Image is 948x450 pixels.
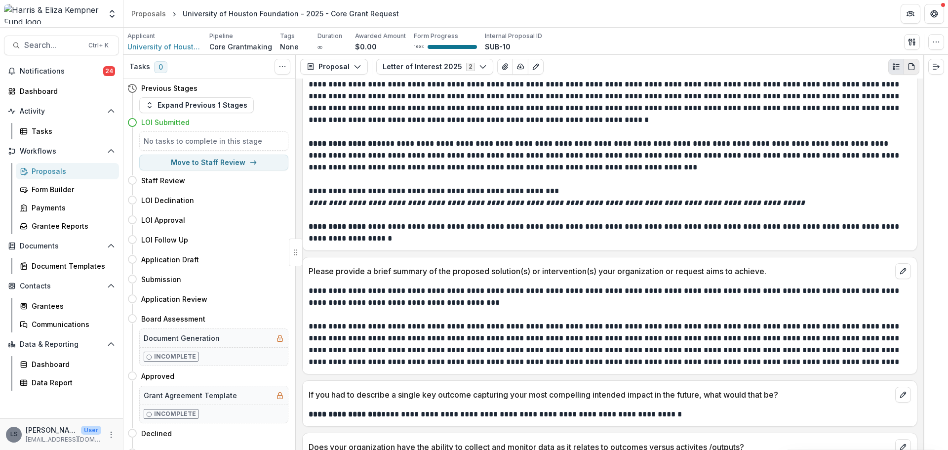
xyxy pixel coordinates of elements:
button: Open Documents [4,238,119,254]
p: $0.00 [355,41,377,52]
span: Search... [24,41,82,50]
p: Please provide a brief summary of the proposed solution(s) or intervention(s) your organization o... [309,265,891,277]
a: Document Templates [16,258,119,274]
a: Grantees [16,298,119,314]
p: None [280,41,299,52]
a: Communications [16,316,119,332]
h4: Board Assessment [141,314,205,324]
span: 0 [154,61,167,73]
span: 24 [103,66,115,76]
div: University of Houston Foundation - 2025 - Core Grant Request [183,8,399,19]
span: Workflows [20,147,103,156]
button: edit [895,387,911,403]
button: Open Data & Reporting [4,336,119,352]
a: Tasks [16,123,119,139]
h4: Previous Stages [141,83,197,93]
a: Data Report [16,374,119,391]
a: Payments [16,200,119,216]
p: SUB-10 [485,41,511,52]
p: Core Grantmaking [209,41,272,52]
a: Grantee Reports [16,218,119,234]
button: Plaintext view [888,59,904,75]
a: Form Builder [16,181,119,198]
div: Tasks [32,126,111,136]
button: Toggle View Cancelled Tasks [275,59,290,75]
button: Partners [901,4,920,24]
p: Duration [317,32,342,41]
div: Ctrl + K [86,40,111,51]
h5: Document Generation [144,333,220,343]
p: If you had to describe a single key outcome capturing your most compelling intended impact in the... [309,389,891,401]
button: Search... [4,36,119,55]
p: Incomplete [154,409,196,418]
h4: Application Review [141,294,207,304]
h4: Staff Review [141,175,185,186]
div: Form Builder [32,184,111,195]
p: Incomplete [154,352,196,361]
button: Open Activity [4,103,119,119]
h4: LOI Submitted [141,117,190,127]
h4: LOI Declination [141,195,194,205]
p: Form Progress [414,32,458,41]
button: Open Contacts [4,278,119,294]
p: ∞ [317,41,322,52]
button: Open Workflows [4,143,119,159]
div: Lauren Scott [10,431,18,438]
div: Proposals [131,8,166,19]
nav: breadcrumb [127,6,403,21]
div: Communications [32,319,111,329]
p: [PERSON_NAME] [26,425,77,435]
p: Awarded Amount [355,32,406,41]
button: Proposal [300,59,368,75]
h4: LOI Follow Up [141,235,188,245]
div: Grantees [32,301,111,311]
p: Internal Proposal ID [485,32,542,41]
h4: Declined [141,428,172,439]
a: Proposals [16,163,119,179]
span: Documents [20,242,103,250]
button: View Attached Files [497,59,513,75]
h4: LOI Approval [141,215,185,225]
a: Dashboard [4,83,119,99]
p: 100 % [414,43,424,50]
h5: No tasks to complete in this stage [144,136,284,146]
span: Contacts [20,282,103,290]
div: Dashboard [32,359,111,369]
div: Document Templates [32,261,111,271]
a: Dashboard [16,356,119,372]
p: Applicant [127,32,155,41]
img: Harris & Eliza Kempner Fund logo [4,4,101,24]
span: Activity [20,107,103,116]
button: Get Help [924,4,944,24]
h4: Application Draft [141,254,199,265]
p: User [81,426,101,435]
button: Notifications24 [4,63,119,79]
button: Open entity switcher [105,4,119,24]
div: Proposals [32,166,111,176]
button: PDF view [904,59,919,75]
button: Move to Staff Review [139,155,288,170]
div: Grantee Reports [32,221,111,231]
p: Tags [280,32,295,41]
button: edit [895,263,911,279]
p: Pipeline [209,32,233,41]
button: Expand Previous 1 Stages [139,97,254,113]
div: Payments [32,203,111,213]
h4: Approved [141,371,174,381]
span: Notifications [20,67,103,76]
h5: Grant Agreement Template [144,390,237,401]
h4: Submission [141,274,181,285]
button: Letter of Interest 20252 [376,59,493,75]
h3: Tasks [129,63,150,71]
div: Dashboard [20,86,111,96]
button: Expand right [928,59,944,75]
p: [EMAIL_ADDRESS][DOMAIN_NAME] [26,435,101,444]
span: Data & Reporting [20,340,103,349]
a: Proposals [127,6,170,21]
button: Edit as form [528,59,544,75]
div: Data Report [32,377,111,388]
button: More [105,429,117,441]
a: University of Houston Foundation [127,41,201,52]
